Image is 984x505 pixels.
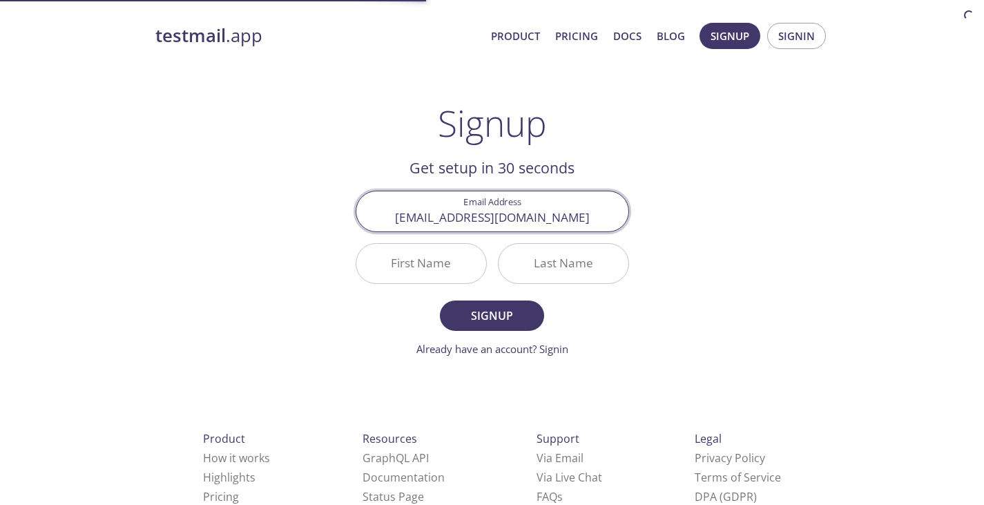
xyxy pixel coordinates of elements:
a: Already have an account? Signin [416,342,568,356]
span: Resources [363,431,417,446]
span: Product [203,431,245,446]
a: Privacy Policy [695,450,765,466]
a: Status Page [363,489,424,504]
a: Via Live Chat [537,470,602,485]
span: Legal [695,431,722,446]
span: s [557,489,563,504]
span: Signup [455,306,528,325]
a: Highlights [203,470,255,485]
a: How it works [203,450,270,466]
a: Pricing [203,489,239,504]
strong: testmail [155,23,226,48]
a: Docs [613,27,641,45]
a: Product [491,27,540,45]
h1: Signup [438,102,547,144]
a: FAQ [537,489,563,504]
a: Blog [657,27,685,45]
a: Terms of Service [695,470,781,485]
a: Pricing [555,27,598,45]
span: Signin [778,27,815,45]
h2: Get setup in 30 seconds [356,156,629,180]
a: Documentation [363,470,445,485]
a: testmail.app [155,24,480,48]
a: GraphQL API [363,450,429,466]
button: Signup [440,301,543,331]
a: DPA (GDPR) [695,489,757,504]
span: Support [537,431,579,446]
button: Signup [700,23,760,49]
a: Via Email [537,450,583,466]
span: Signup [711,27,749,45]
button: Signin [767,23,826,49]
